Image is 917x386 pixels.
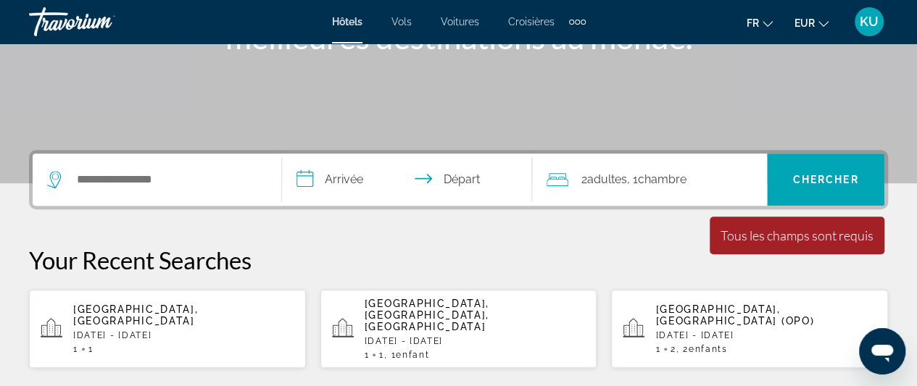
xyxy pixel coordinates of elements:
[391,16,412,28] a: Vols
[365,336,586,346] p: [DATE] - [DATE]
[29,3,174,41] a: Travorium
[396,350,429,360] span: Enfant
[282,154,531,206] button: Check in and out dates
[587,172,627,186] span: Adultes
[689,344,728,354] span: Enfants
[793,174,859,185] span: Chercher
[508,16,555,28] a: Croisières
[671,344,676,354] span: 2
[332,16,362,28] a: Hôtels
[33,154,884,206] div: Search widget
[860,14,879,29] span: KU
[379,350,384,360] span: 1
[581,169,627,190] span: 2
[859,328,905,374] iframe: Bouton de lancement de la fenêtre de messagerie
[73,330,294,340] p: [DATE] - [DATE]
[569,10,586,33] button: Extra navigation items
[320,289,597,369] button: [GEOGRAPHIC_DATA], [GEOGRAPHIC_DATA], [GEOGRAPHIC_DATA][DATE] - [DATE]11, 1Enfant
[88,344,94,354] span: 1
[747,17,759,29] span: fr
[721,227,874,243] div: Tous les champs sont requis
[794,12,829,33] button: Change currency
[655,344,660,354] span: 1
[676,344,728,354] span: , 2
[850,7,888,37] button: User Menu
[29,289,306,369] button: [GEOGRAPHIC_DATA], [GEOGRAPHIC_DATA][DATE] - [DATE]11
[532,154,767,206] button: Travelers: 2 adults, 0 children
[627,169,686,190] span: , 1
[29,246,888,274] p: Your Recent Searches
[611,289,888,369] button: [GEOGRAPHIC_DATA], [GEOGRAPHIC_DATA] (OPO)[DATE] - [DATE]12, 2Enfants
[73,344,78,354] span: 1
[638,172,686,186] span: Chambre
[655,330,876,340] p: [DATE] - [DATE]
[365,350,370,360] span: 1
[441,16,479,28] a: Voitures
[655,303,814,327] span: [GEOGRAPHIC_DATA], [GEOGRAPHIC_DATA] (OPO)
[794,17,815,29] span: EUR
[365,298,489,332] span: [GEOGRAPHIC_DATA], [GEOGRAPHIC_DATA], [GEOGRAPHIC_DATA]
[747,12,773,33] button: Change language
[384,350,429,360] span: , 1
[767,154,884,206] button: Chercher
[73,303,198,327] span: [GEOGRAPHIC_DATA], [GEOGRAPHIC_DATA]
